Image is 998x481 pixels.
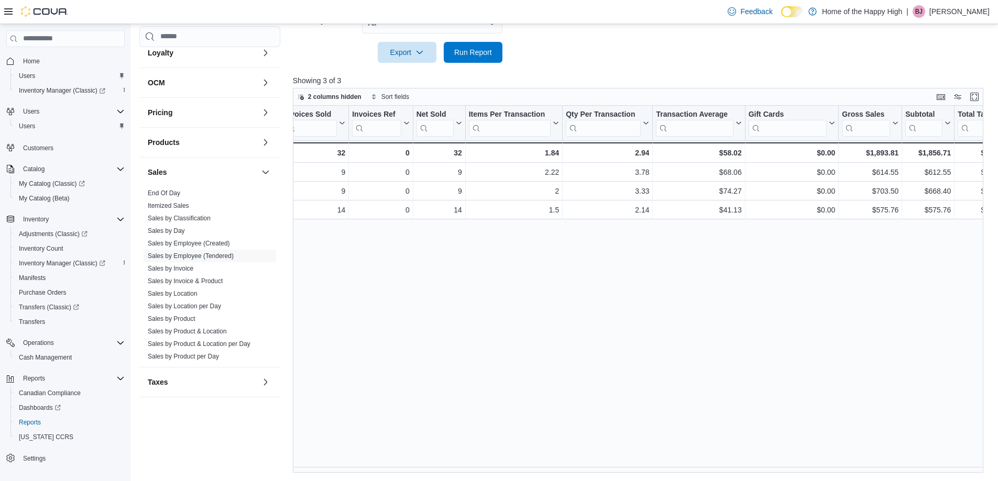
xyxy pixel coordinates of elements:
[10,430,129,444] button: [US_STATE] CCRS
[15,257,109,270] a: Inventory Manager (Classic)
[148,239,230,248] span: Sales by Employee (Created)
[148,227,185,234] a: Sales by Day
[10,241,129,256] button: Inventory Count
[19,318,45,326] span: Transfers
[2,371,129,386] button: Reports
[822,5,902,18] p: Home of the Happy High
[15,70,39,82] a: Users
[19,163,49,175] button: Catalog
[10,176,129,191] a: My Catalog (Classic)
[15,431,125,443] span: Washington CCRS
[259,136,272,149] button: Products
[148,137,180,148] h3: Products
[15,416,125,429] span: Reports
[19,404,61,412] span: Dashboards
[10,256,129,271] a: Inventory Manager (Classic)
[15,120,125,132] span: Users
[148,377,257,387] button: Taxes
[19,163,125,175] span: Catalog
[15,416,45,429] a: Reports
[148,189,180,197] a: End Of Day
[148,214,211,222] span: Sales by Classification
[23,144,53,152] span: Customers
[148,107,257,118] button: Pricing
[148,290,198,297] a: Sales by Location
[968,91,981,103] button: Enter fullscreen
[259,76,272,89] button: OCM
[2,104,129,119] button: Users
[259,166,272,178] button: Sales
[15,301,83,314] a: Transfers (Classic)
[19,213,125,226] span: Inventory
[19,389,81,397] span: Canadian Compliance
[352,147,409,159] div: 0
[10,227,129,241] a: Adjustments (Classic)
[454,47,492,58] span: Run Report
[19,433,73,441] span: [US_STATE] CCRS
[384,42,430,63] span: Export
[2,212,129,227] button: Inventory
[23,57,40,65] span: Home
[913,5,925,18] div: Bobbi Jean Kay
[148,289,198,298] span: Sales by Location
[15,387,85,399] a: Canadian Compliance
[15,401,125,414] span: Dashboards
[19,418,41,427] span: Reports
[19,288,67,297] span: Purchase Orders
[148,265,193,272] a: Sales by Invoice
[293,91,366,103] button: 2 columns hidden
[148,327,227,335] span: Sales by Product & Location
[906,5,908,18] p: |
[15,70,125,82] span: Users
[148,315,195,322] a: Sales by Product
[15,177,125,190] span: My Catalog (Classic)
[19,142,58,154] a: Customers
[148,137,257,148] button: Products
[723,1,776,22] a: Feedback
[951,91,964,103] button: Display options
[10,83,129,98] a: Inventory Manager (Classic)
[19,105,125,118] span: Users
[23,339,54,347] span: Operations
[367,91,413,103] button: Sort fields
[259,376,272,388] button: Taxes
[148,167,257,177] button: Sales
[19,353,72,362] span: Cash Management
[148,303,221,310] a: Sales by Location per Day
[15,192,74,205] a: My Catalog (Beta)
[148,215,211,222] a: Sales by Classification
[23,215,49,223] span: Inventory
[2,451,129,466] button: Settings
[19,337,125,349] span: Operations
[15,431,78,443] a: [US_STATE] CCRS
[293,75,991,86] p: Showing 3 of 3
[15,257,125,270] span: Inventory Manager (Classic)
[935,91,947,103] button: Keyboard shortcuts
[148,48,173,58] h3: Loyalty
[148,328,227,335] a: Sales by Product & Location
[905,147,951,159] div: $1,856.71
[10,191,129,206] button: My Catalog (Beta)
[15,228,92,240] a: Adjustments (Classic)
[148,352,219,361] span: Sales by Product per Day
[19,230,87,238] span: Adjustments (Classic)
[781,6,803,17] input: Dark Mode
[19,213,53,226] button: Inventory
[15,316,125,328] span: Transfers
[2,162,129,176] button: Catalog
[468,147,559,159] div: 1.84
[23,107,39,116] span: Users
[148,252,234,260] a: Sales by Employee (Tendered)
[748,147,835,159] div: $0.00
[19,274,46,282] span: Manifests
[19,141,125,154] span: Customers
[10,271,129,285] button: Manifests
[148,277,223,285] span: Sales by Invoice & Product
[19,303,79,311] span: Transfers (Classic)
[23,374,45,383] span: Reports
[148,340,250,348] a: Sales by Product & Location per Day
